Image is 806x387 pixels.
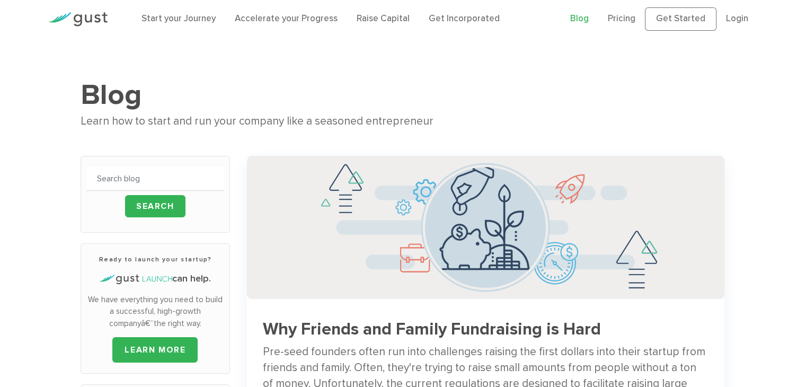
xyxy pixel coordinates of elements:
[81,112,725,130] div: Learn how to start and run your company like a seasoned entrepreneur
[608,13,635,24] a: Pricing
[86,294,224,330] p: We have everything you need to build a successful, high-growth companyâ€”the right way.
[570,13,589,24] a: Blog
[726,13,748,24] a: Login
[86,167,224,191] input: Search blog
[263,320,708,339] h3: Why Friends and Family Fundraising is Hard
[235,13,338,24] a: Accelerate your Progress
[112,337,198,363] a: LEARN MORE
[357,13,410,24] a: Raise Capital
[247,156,724,299] img: Successful Startup Founders Invest In Their Own Ventures 0742d64fd6a698c3cfa409e71c3cc4e5620a7e72...
[645,7,716,31] a: Get Started
[86,254,224,264] h3: Ready to launch your startup?
[429,13,500,24] a: Get Incorporated
[141,13,216,24] a: Start your Journey
[125,195,185,217] input: Search
[81,77,725,112] h1: Blog
[48,12,108,27] img: Gust Logo
[86,272,224,286] h4: can help.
